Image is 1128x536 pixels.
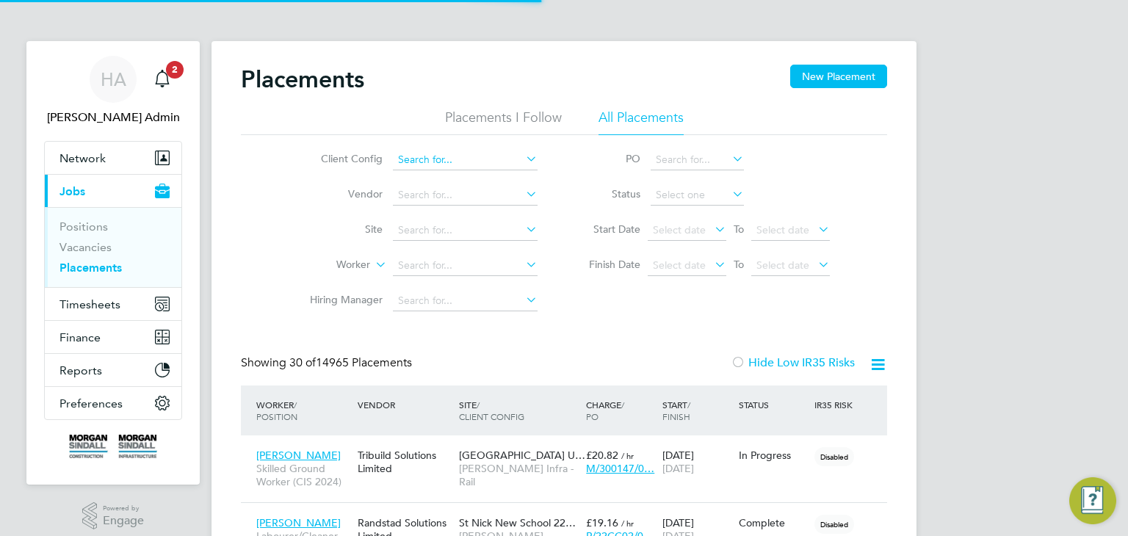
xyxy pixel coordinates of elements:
[739,449,808,462] div: In Progress
[45,175,181,207] button: Jobs
[756,258,809,272] span: Select date
[621,450,634,461] span: / hr
[662,462,694,475] span: [DATE]
[59,330,101,344] span: Finance
[298,152,383,165] label: Client Config
[459,399,524,422] span: / Client Config
[586,449,618,462] span: £20.82
[455,391,582,430] div: Site
[256,516,341,529] span: [PERSON_NAME]
[393,185,538,206] input: Search for...
[289,355,316,370] span: 30 of
[739,516,808,529] div: Complete
[256,462,350,488] span: Skilled Ground Worker (CIS 2024)
[253,441,887,453] a: [PERSON_NAME]Skilled Ground Worker (CIS 2024)Tribuild Solutions Limited[GEOGRAPHIC_DATA] U…[PERSO...
[354,391,455,418] div: Vendor
[621,518,634,529] span: / hr
[574,222,640,236] label: Start Date
[59,184,85,198] span: Jobs
[26,41,200,485] nav: Main navigation
[731,355,855,370] label: Hide Low IR35 Risks
[253,391,354,430] div: Worker
[574,152,640,165] label: PO
[45,321,181,353] button: Finance
[651,150,744,170] input: Search for...
[59,396,123,410] span: Preferences
[811,391,861,418] div: IR35 Risk
[59,261,122,275] a: Placements
[59,297,120,311] span: Timesheets
[445,109,562,135] li: Placements I Follow
[45,207,181,287] div: Jobs
[59,220,108,233] a: Positions
[256,399,297,422] span: / Position
[82,502,145,530] a: Powered byEngage
[103,502,144,515] span: Powered by
[45,288,181,320] button: Timesheets
[103,515,144,527] span: Engage
[459,449,585,462] span: [GEOGRAPHIC_DATA] U…
[735,391,811,418] div: Status
[253,508,887,521] a: [PERSON_NAME]Labourer/Cleaner 2025Randstad Solutions LimitedSt Nick New School 22…[PERSON_NAME] C...
[298,222,383,236] label: Site
[814,515,854,534] span: Disabled
[298,187,383,200] label: Vendor
[59,363,102,377] span: Reports
[459,516,576,529] span: St Nick New School 22…
[59,151,106,165] span: Network
[393,291,538,311] input: Search for...
[286,258,370,272] label: Worker
[586,462,654,475] span: M/300147/0…
[256,449,341,462] span: [PERSON_NAME]
[790,65,887,88] button: New Placement
[729,255,748,274] span: To
[289,355,412,370] span: 14965 Placements
[393,220,538,241] input: Search for...
[574,258,640,271] label: Finish Date
[298,293,383,306] label: Hiring Manager
[241,355,415,371] div: Showing
[574,187,640,200] label: Status
[814,447,854,466] span: Disabled
[651,185,744,206] input: Select one
[586,399,624,422] span: / PO
[659,441,735,482] div: [DATE]
[756,223,809,236] span: Select date
[59,240,112,254] a: Vacancies
[45,354,181,386] button: Reports
[166,61,184,79] span: 2
[148,56,177,103] a: 2
[582,391,659,430] div: Charge
[241,65,364,94] h2: Placements
[45,142,181,174] button: Network
[729,220,748,239] span: To
[393,256,538,276] input: Search for...
[459,462,579,488] span: [PERSON_NAME] Infra - Rail
[69,435,157,458] img: morgansindall-logo-retina.png
[44,56,182,126] a: HA[PERSON_NAME] Admin
[653,258,706,272] span: Select date
[44,435,182,458] a: Go to home page
[393,150,538,170] input: Search for...
[586,516,618,529] span: £19.16
[662,399,690,422] span: / Finish
[101,70,126,89] span: HA
[45,387,181,419] button: Preferences
[653,223,706,236] span: Select date
[599,109,684,135] li: All Placements
[354,441,455,482] div: Tribuild Solutions Limited
[659,391,735,430] div: Start
[1069,477,1116,524] button: Engage Resource Center
[44,109,182,126] span: Hays Admin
